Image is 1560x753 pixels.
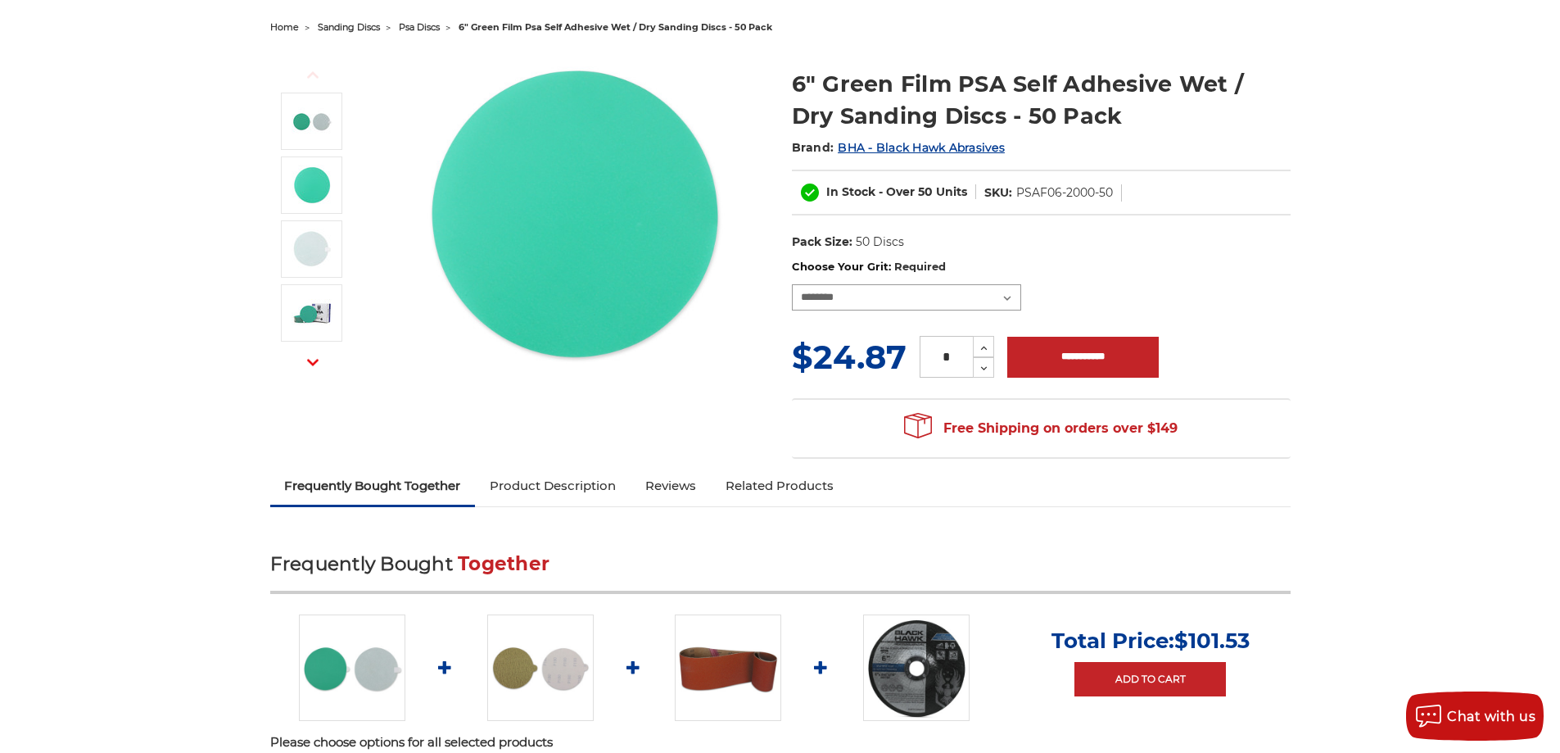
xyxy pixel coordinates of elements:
[399,21,440,33] a: psa discs
[631,468,711,504] a: Reviews
[270,468,476,504] a: Frequently Bought Together
[1074,662,1226,696] a: Add to Cart
[936,184,967,199] span: Units
[1406,692,1544,741] button: Chat with us
[270,552,453,575] span: Frequently Bought
[918,184,933,199] span: 50
[792,140,834,155] span: Brand:
[792,234,852,251] dt: Pack Size:
[879,184,915,199] span: - Over
[904,412,1178,445] span: Free Shipping on orders over $149
[292,293,332,333] img: Close-up of BHA PSA discs box detailing 120-grit green film discs with budget friendly 50 bulk pack
[1174,628,1250,654] span: $101.53
[826,184,875,199] span: In Stock
[459,21,772,33] span: 6" green film psa self adhesive wet / dry sanding discs - 50 pack
[293,57,332,93] button: Previous
[984,184,1012,202] dt: SKU:
[299,615,405,721] img: 6-inch 600-grit green film PSA disc with green polyester film backing for metal grinding and bare...
[293,345,332,380] button: Next
[894,260,946,273] small: Required
[1051,628,1250,654] p: Total Price:
[838,140,1005,155] a: BHA - Black Hawk Abrasives
[270,21,299,33] a: home
[292,165,332,206] img: 2000 grit sandpaper disc, 6 inches, with fast cutting aluminum oxide on waterproof green polyeste...
[292,101,332,142] img: 6-inch 600-grit green film PSA disc with green polyester film backing for metal grinding and bare...
[1447,709,1535,724] span: Chat with us
[792,68,1291,132] h1: 6" Green Film PSA Self Adhesive Wet / Dry Sanding Discs - 50 Pack
[292,229,332,270] img: 6-inch 1000-grit green film PSA stickyback disc for professional-grade sanding on automotive putty
[792,337,907,377] span: $24.87
[475,468,631,504] a: Product Description
[318,21,380,33] a: sanding discs
[458,552,549,575] span: Together
[1016,184,1113,202] dd: PSAF06-2000-50
[410,51,738,379] img: 6-inch 600-grit green film PSA disc with green polyester film backing for metal grinding and bare...
[711,468,848,504] a: Related Products
[792,259,1291,275] label: Choose Your Grit:
[856,234,904,251] dd: 50 Discs
[270,733,1291,752] p: Please choose options for all selected products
